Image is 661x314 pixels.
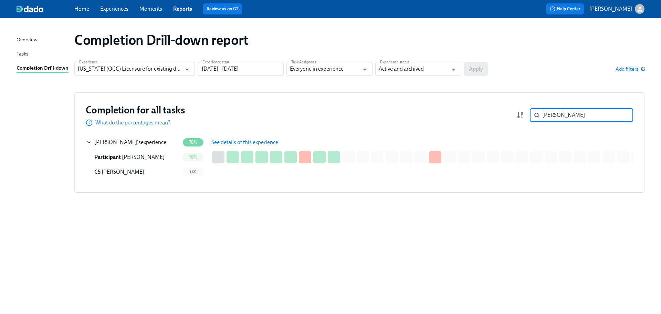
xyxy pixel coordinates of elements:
div: Overview [17,36,38,44]
button: Open [359,64,370,75]
button: Add filters [616,65,644,72]
span: [PERSON_NAME] [102,169,144,175]
a: Home [74,6,89,12]
div: [PERSON_NAME]'sexperience [86,135,180,149]
a: Reports [173,6,192,12]
p: What do the percentages mean? [95,119,170,126]
a: Completion Drill-down [17,64,69,73]
a: Overview [17,36,69,44]
a: Experiences [100,6,128,12]
div: CS [PERSON_NAME] [86,165,180,179]
div: 's experience [94,139,166,146]
button: See details of this experience [207,135,283,149]
p: [PERSON_NAME] [589,5,632,13]
button: Open [182,64,192,75]
span: [PERSON_NAME] [122,154,165,160]
a: Review us on G2 [207,6,239,12]
span: [PERSON_NAME] [94,139,137,145]
button: Review us on G2 [203,3,242,14]
div: Participant [PERSON_NAME] [86,150,180,164]
span: See details of this experience [211,139,278,146]
span: Participant [94,154,121,160]
button: [PERSON_NAME] [589,4,644,14]
button: Help Center [546,3,584,14]
input: Search by name [542,108,633,122]
div: Tasks [17,50,28,59]
span: 0% [186,169,200,174]
h1: Completion Drill-down report [74,32,249,48]
span: 78% [185,154,202,160]
img: dado [17,6,43,12]
h3: Completion for all tasks [86,104,185,116]
span: 78% [185,140,202,145]
span: Help Center [550,6,580,12]
div: Completion Drill-down [17,64,69,73]
a: dado [17,6,74,12]
span: Credentialing Specialist [94,169,101,175]
button: Open [448,64,459,75]
a: Moments [139,6,162,12]
a: Tasks [17,50,69,59]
